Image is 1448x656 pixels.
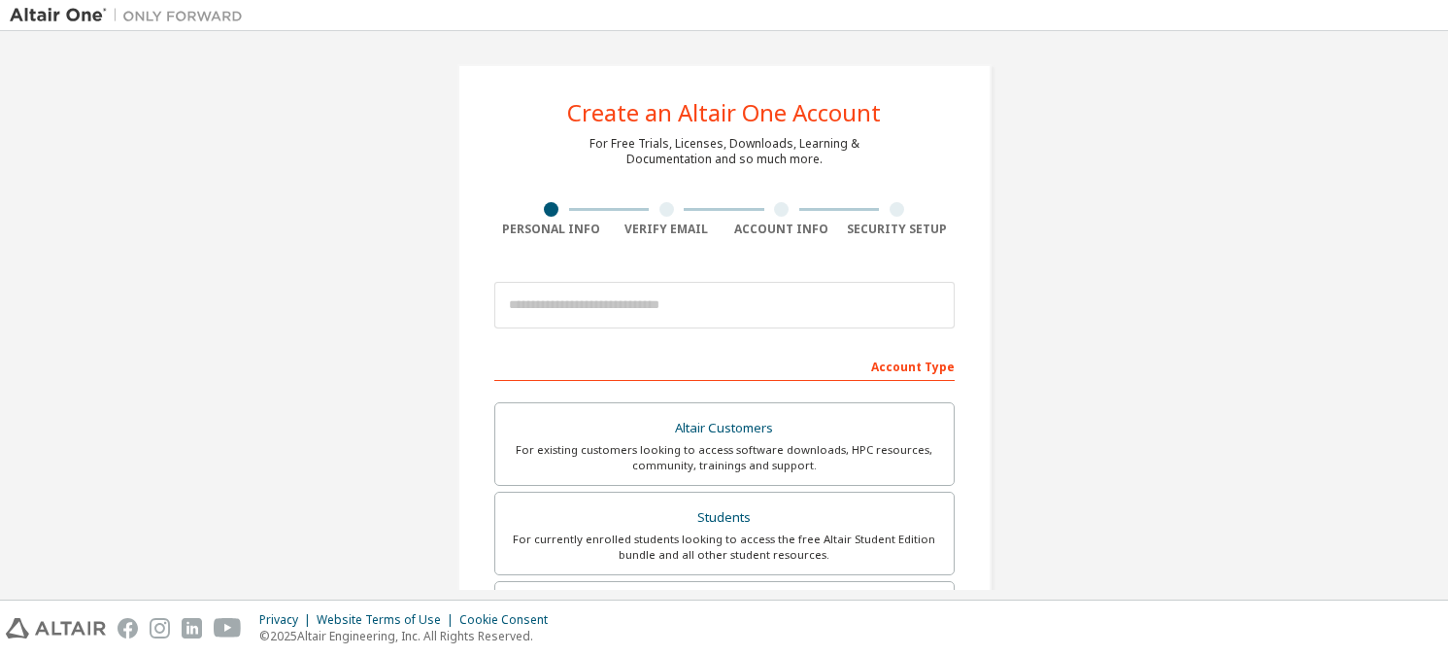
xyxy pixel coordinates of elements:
[259,612,317,628] div: Privacy
[507,415,942,442] div: Altair Customers
[609,222,724,237] div: Verify Email
[10,6,253,25] img: Altair One
[589,136,859,167] div: For Free Trials, Licenses, Downloads, Learning & Documentation and so much more.
[459,612,559,628] div: Cookie Consent
[6,618,106,639] img: altair_logo.svg
[507,442,942,473] div: For existing customers looking to access software downloads, HPC resources, community, trainings ...
[182,618,202,639] img: linkedin.svg
[494,350,955,381] div: Account Type
[259,628,559,644] p: © 2025 Altair Engineering, Inc. All Rights Reserved.
[839,222,955,237] div: Security Setup
[507,504,942,532] div: Students
[507,532,942,563] div: For currently enrolled students looking to access the free Altair Student Edition bundle and all ...
[150,618,170,639] img: instagram.svg
[317,612,459,628] div: Website Terms of Use
[724,222,840,237] div: Account Info
[118,618,138,639] img: facebook.svg
[567,101,881,124] div: Create an Altair One Account
[214,618,242,639] img: youtube.svg
[494,222,610,237] div: Personal Info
